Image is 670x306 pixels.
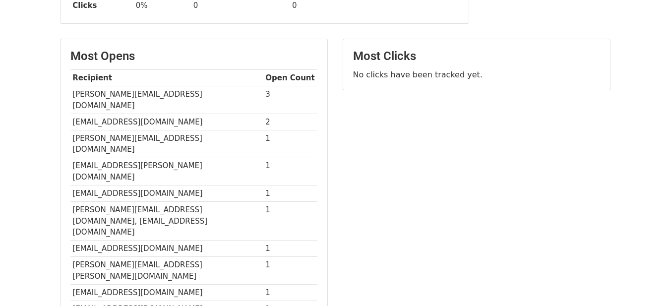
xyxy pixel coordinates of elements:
[263,202,317,241] td: 1
[263,185,317,202] td: 1
[263,257,317,285] td: 1
[70,185,263,202] td: [EMAIL_ADDRESS][DOMAIN_NAME]
[70,86,263,114] td: [PERSON_NAME][EMAIL_ADDRESS][DOMAIN_NAME]
[263,158,317,185] td: 1
[70,130,263,158] td: [PERSON_NAME][EMAIL_ADDRESS][DOMAIN_NAME]
[620,258,670,306] iframe: Chat Widget
[70,70,263,86] th: Recipient
[263,285,317,301] td: 1
[353,49,600,63] h3: Most Clicks
[70,114,263,130] td: [EMAIL_ADDRESS][DOMAIN_NAME]
[70,202,263,241] td: [PERSON_NAME][EMAIL_ADDRESS][DOMAIN_NAME], [EMAIL_ADDRESS][DOMAIN_NAME]
[263,241,317,257] td: 1
[263,130,317,158] td: 1
[263,86,317,114] td: 3
[70,285,263,301] td: [EMAIL_ADDRESS][DOMAIN_NAME]
[263,70,317,86] th: Open Count
[70,158,263,185] td: [EMAIL_ADDRESS][PERSON_NAME][DOMAIN_NAME]
[70,49,317,63] h3: Most Opens
[353,69,600,80] p: No clicks have been tracked yet.
[70,257,263,285] td: [PERSON_NAME][EMAIL_ADDRESS][PERSON_NAME][DOMAIN_NAME]
[263,114,317,130] td: 2
[70,241,263,257] td: [EMAIL_ADDRESS][DOMAIN_NAME]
